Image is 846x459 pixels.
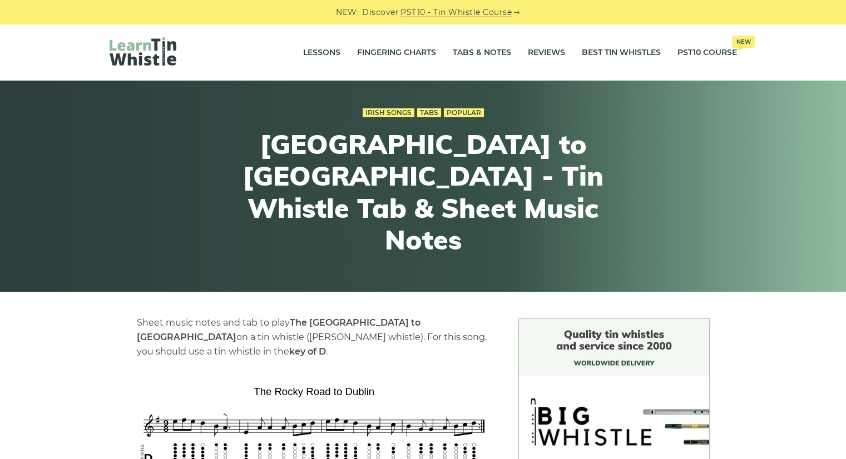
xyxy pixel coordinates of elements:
p: Sheet music notes and tab to play on a tin whistle ([PERSON_NAME] whistle). For this song, you sh... [137,316,492,359]
a: Tabs & Notes [453,39,511,67]
a: Lessons [303,39,340,67]
strong: key of D [289,346,326,357]
span: New [732,36,755,48]
a: Fingering Charts [357,39,436,67]
a: Best Tin Whistles [582,39,661,67]
a: Reviews [528,39,565,67]
h1: [GEOGRAPHIC_DATA] to [GEOGRAPHIC_DATA] - Tin Whistle Tab & Sheet Music Notes [219,128,628,256]
a: PST10 CourseNew [677,39,737,67]
a: Popular [444,108,484,117]
img: LearnTinWhistle.com [110,37,176,66]
a: Irish Songs [363,108,414,117]
a: Tabs [417,108,441,117]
